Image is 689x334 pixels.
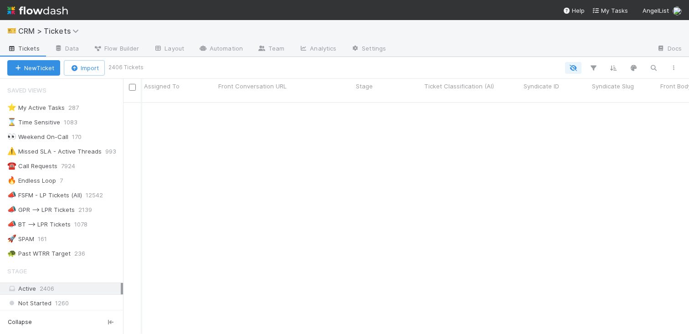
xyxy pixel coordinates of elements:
div: Weekend On-Call [7,131,68,143]
input: Toggle All Rows Selected [129,84,136,91]
a: Flow Builder [86,42,146,57]
div: BT --> LPR Tickets [7,219,71,230]
span: ⭐ [7,103,16,111]
span: 2406 [40,285,54,292]
div: GPR --> LPR Tickets [7,204,75,216]
span: Front Conversation URL [218,82,287,91]
span: AngelList [643,7,669,14]
span: 1083 [64,117,87,128]
span: Assigned To [144,82,180,91]
span: 📣 [7,191,16,199]
div: Active [7,283,121,294]
a: My Tasks [592,6,628,15]
span: Syndicate Slug [592,82,634,91]
span: 👀 [7,133,16,140]
span: 2139 [78,204,101,216]
div: Endless Loop [7,175,56,186]
span: 🎫 [7,27,16,35]
div: Missed SLA - Active Threads [7,146,102,157]
span: Collapse [8,318,32,326]
span: My Tasks [592,7,628,14]
img: avatar_a8b9208c-77c1-4b07-b461-d8bc701f972e.png [673,6,682,15]
span: 170 [72,131,91,143]
a: Team [250,42,292,57]
span: 7924 [61,160,84,172]
span: 1078 [74,219,97,230]
small: 2406 Tickets [108,63,144,72]
span: Saved Views [7,81,46,99]
span: 🔥 [7,176,16,184]
span: ☎️ [7,162,16,170]
span: Tickets [7,44,40,53]
a: Analytics [292,42,344,57]
span: 161 [38,233,56,245]
img: logo-inverted-e16ddd16eac7371096b0.svg [7,3,68,18]
button: Import [64,60,105,76]
span: Stage [356,82,373,91]
span: Syndicate ID [524,82,559,91]
span: ⚠️ [7,147,16,155]
a: Settings [344,42,393,57]
div: Call Requests [7,160,57,172]
span: 287 [68,102,88,113]
span: 🐢 [7,249,16,257]
span: Ticket Classification (AI) [424,82,494,91]
button: NewTicket [7,60,60,76]
span: ⌛ [7,118,16,126]
a: Automation [191,42,250,57]
span: 📣 [7,206,16,213]
div: SPAM [7,233,34,245]
span: 📣 [7,220,16,228]
span: 1260 [55,298,69,309]
div: Time Sensitive [7,117,60,128]
div: My Active Tasks [7,102,65,113]
span: 236 [74,248,94,259]
span: Not Started [7,298,51,309]
span: 7 [60,175,72,186]
span: 12542 [86,190,112,201]
a: Docs [649,42,689,57]
span: CRM > Tickets [18,26,83,36]
span: Stage [7,262,27,280]
div: FSFM - LP Tickets (All) [7,190,82,201]
div: Help [563,6,585,15]
span: 993 [105,146,125,157]
span: 🚀 [7,235,16,242]
a: Layout [146,42,191,57]
a: Data [47,42,86,57]
div: Past WTRR Target [7,248,71,259]
span: Flow Builder [93,44,139,53]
